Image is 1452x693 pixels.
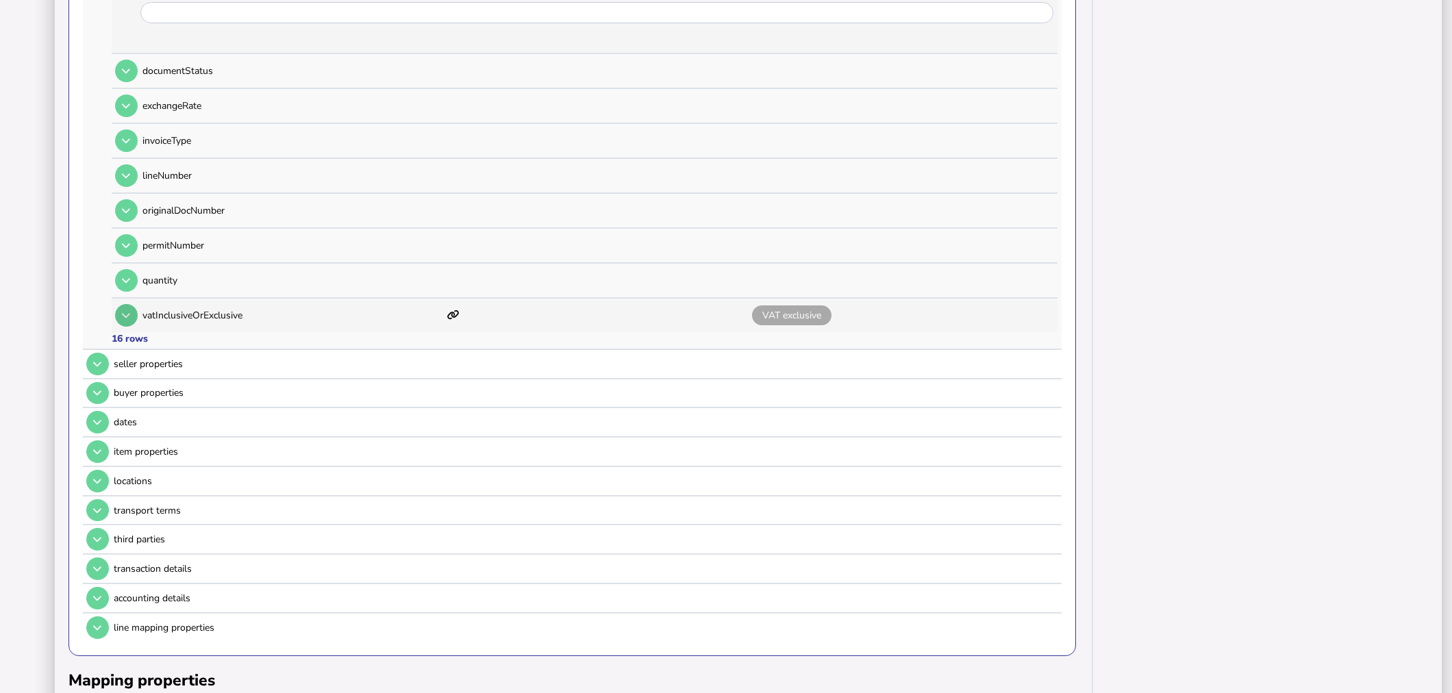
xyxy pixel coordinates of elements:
p: exchangeRate [142,99,442,112]
button: Open [86,528,109,551]
div: locations [114,475,1057,488]
div: 16 rows [112,332,148,345]
h2: Mapping properties [68,670,1076,691]
button: Open [115,94,138,117]
div: third parties [114,533,1057,546]
button: Open [115,60,138,82]
p: lineNumber [142,169,442,182]
button: Open [86,587,109,609]
button: Open [86,353,109,375]
div: item properties [114,445,1057,458]
button: Open [115,129,138,152]
button: Open [86,411,109,433]
button: Open [86,382,109,405]
div: transport terms [114,504,1057,517]
p: quantity [142,274,442,287]
button: Open [86,470,109,492]
div: seller properties [114,357,1057,370]
button: Open [115,234,138,257]
p: documentStatus [142,64,442,77]
i: This item has mappings defined [447,310,460,320]
div: dates [114,416,1057,429]
button: Open [115,164,138,187]
div: line mapping properties [114,621,1057,634]
span: VAT exclusive [752,305,831,325]
p: vatInclusiveOrExclusive [142,309,442,322]
p: invoiceType [142,134,442,147]
button: Open [86,616,109,639]
button: Open [86,557,109,580]
p: permitNumber [142,239,442,252]
div: transaction details [114,562,1057,575]
div: buyer properties [114,386,1057,399]
button: Open [86,499,109,522]
p: originalDocNumber [142,204,442,217]
button: Open [115,269,138,292]
button: Open [86,440,109,463]
div: accounting details [114,592,1057,605]
button: Open [115,199,138,222]
button: Open [115,304,138,327]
